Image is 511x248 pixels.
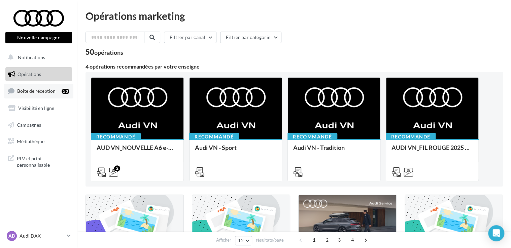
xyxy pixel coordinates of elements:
[5,230,72,242] a: AD Audi DAX
[4,50,71,65] button: Notifications
[4,118,73,132] a: Campagnes
[195,144,276,158] div: Audi VN - Sport
[4,67,73,81] a: Opérations
[17,138,44,144] span: Médiathèque
[17,154,69,168] span: PLV et print personnalisable
[189,133,239,140] div: Recommandé
[4,151,73,171] a: PLV et print personnalisable
[5,32,72,43] button: Nouvelle campagne
[20,233,64,239] p: Audi DAX
[114,165,120,171] div: 2
[287,133,337,140] div: Recommandé
[62,89,69,94] div: 53
[386,133,436,140] div: Recommandé
[220,32,281,43] button: Filtrer par catégorie
[488,225,504,241] div: Open Intercom Messenger
[309,235,319,245] span: 1
[293,144,375,158] div: Audi VN - Tradition
[4,134,73,149] a: Médiathèque
[256,237,284,243] span: résultats/page
[97,144,178,158] div: AUD VN_NOUVELLE A6 e-tron
[86,64,503,69] div: 4 opérations recommandées par votre enseigne
[17,122,41,127] span: Campagnes
[91,133,141,140] div: Recommandé
[238,238,244,243] span: 12
[18,71,41,77] span: Opérations
[235,236,252,245] button: 12
[347,235,358,245] span: 4
[8,233,15,239] span: AD
[4,84,73,98] a: Boîte de réception53
[86,48,123,56] div: 50
[216,237,231,243] span: Afficher
[4,101,73,115] a: Visibilité en ligne
[334,235,345,245] span: 3
[17,88,56,94] span: Boîte de réception
[18,54,45,60] span: Notifications
[322,235,333,245] span: 2
[86,11,503,21] div: Opérations marketing
[164,32,216,43] button: Filtrer par canal
[391,144,473,158] div: AUDI VN_FIL ROUGE 2025 - A1, Q2, Q3, Q5 et Q4 e-tron
[18,105,54,111] span: Visibilité en ligne
[94,49,123,55] div: opérations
